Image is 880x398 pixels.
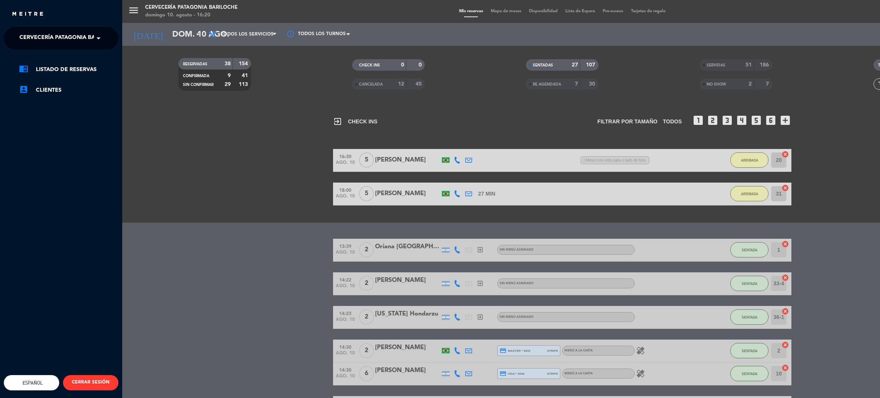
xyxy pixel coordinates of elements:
[11,11,44,17] img: MEITRE
[19,85,28,94] i: account_box
[19,30,119,46] span: Cervecería Patagonia Bariloche
[19,64,28,73] i: chrome_reader_mode
[21,380,43,386] span: Español
[63,375,118,390] button: CERRAR SESIÓN
[19,65,118,74] a: chrome_reader_modeListado de Reservas
[19,86,118,95] a: account_boxClientes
